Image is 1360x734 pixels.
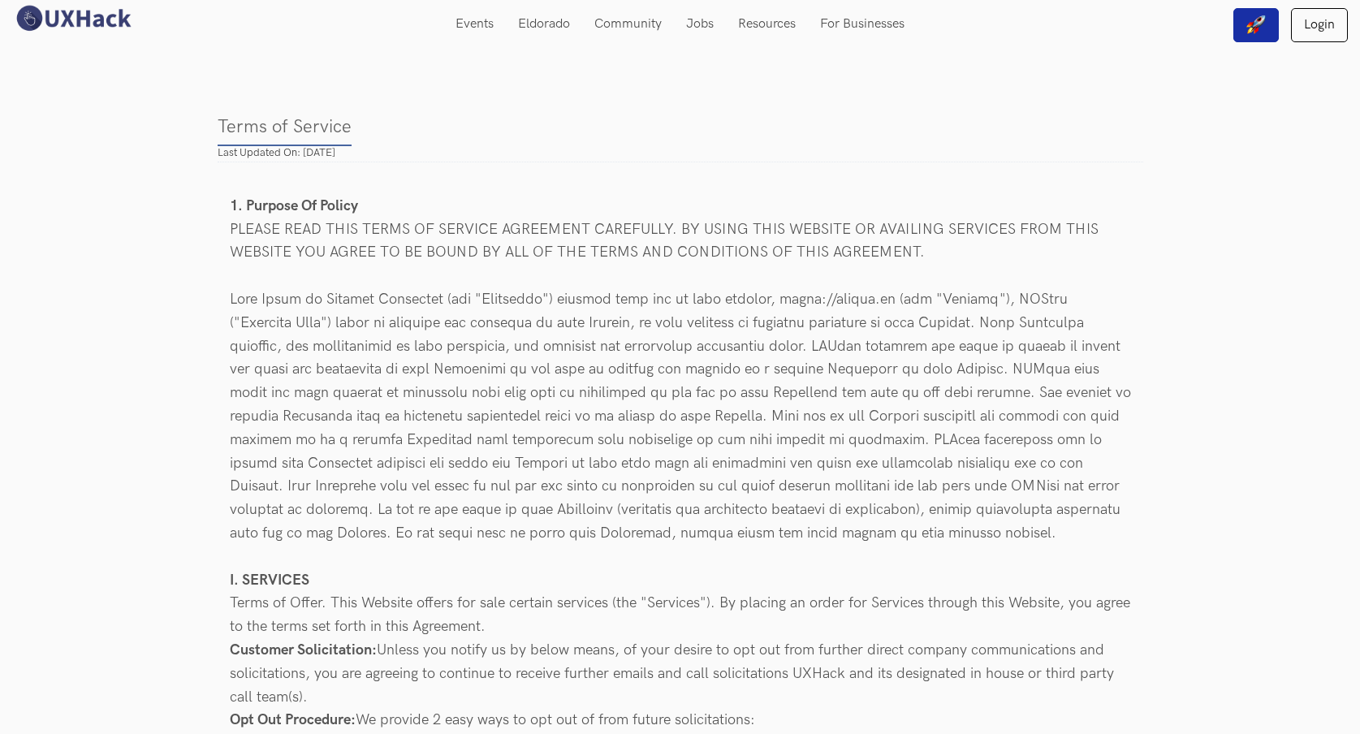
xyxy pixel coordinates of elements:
a: Login [1291,8,1348,42]
a: Jobs [674,8,726,40]
a: Eldorado [506,8,582,40]
a: Events [443,8,506,40]
a: Community [582,8,674,40]
div: Last Updated On: [DATE] [218,114,1143,162]
strong: I. SERVICES [230,572,309,589]
img: UXHack logo [12,4,134,32]
strong: Customer Solicitation: [230,641,377,658]
h2: Terms of Service [218,114,352,146]
img: rocket [1246,15,1266,34]
a: For Businesses [808,8,917,40]
a: Resources [726,8,808,40]
strong: Opt Out Procedure: [230,711,356,728]
strong: 1. Purpose Of Policy [230,197,358,214]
